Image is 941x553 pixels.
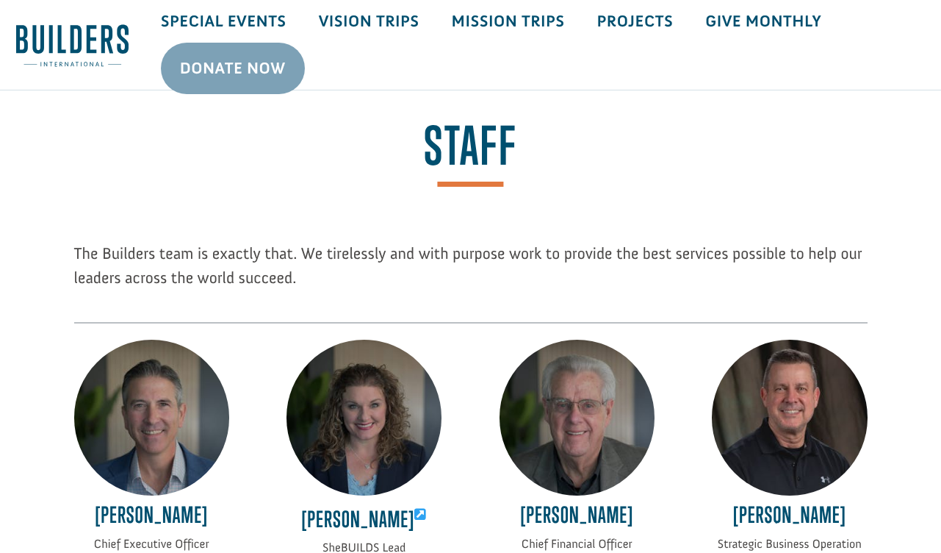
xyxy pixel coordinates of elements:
img: Joe Gies [712,340,867,495]
img: Laci Moore [286,340,441,495]
img: Builders International [16,23,129,68]
h4: [PERSON_NAME] [712,502,867,535]
img: Larry Russell [500,340,655,495]
h4: [PERSON_NAME] [500,502,655,535]
h4: [PERSON_NAME] [286,502,441,540]
h4: [PERSON_NAME] [74,502,229,535]
a: Donate Now [161,43,305,94]
span: Staff [424,120,517,187]
p: The Builders team is exactly that. We tirelessly and with purpose work to provide the best servic... [74,241,868,306]
img: Ryan Moore [74,340,229,495]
